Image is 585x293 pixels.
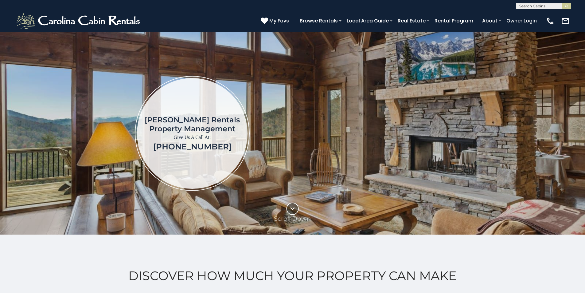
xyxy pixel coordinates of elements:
a: Local Area Guide [344,15,392,26]
p: Scroll Down [274,215,311,222]
iframe: New Contact Form [349,50,549,216]
img: phone-regular-white.png [546,17,555,25]
h2: Discover How Much Your Property Can Make [15,269,570,283]
h1: [PERSON_NAME] Rentals Property Management [145,115,240,133]
img: White-1-2.png [15,12,143,30]
a: My Favs [261,17,291,25]
img: mail-regular-white.png [561,17,570,25]
a: Real Estate [395,15,429,26]
a: About [479,15,501,26]
a: Rental Program [431,15,476,26]
a: Browse Rentals [297,15,341,26]
a: [PHONE_NUMBER] [153,142,232,152]
a: Owner Login [503,15,540,26]
span: My Favs [269,17,289,25]
p: Give Us A Call At: [145,133,240,142]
